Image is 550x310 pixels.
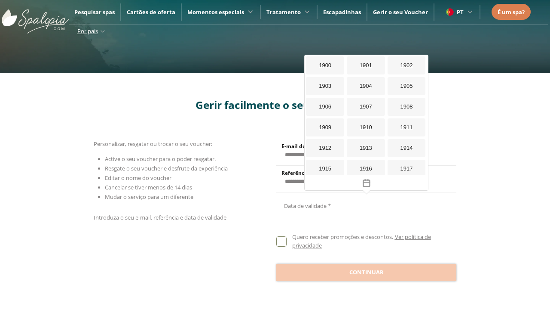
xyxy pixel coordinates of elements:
div: 1907 [347,98,385,116]
span: Mudar o serviço para um diferente [105,193,193,201]
span: Gerir facilmente o seu voucher [196,98,355,112]
span: Editar o nome do voucher [105,174,171,182]
a: Pesquisar spas [74,8,115,16]
a: É um spa? [498,7,525,17]
a: Cartões de oferta [127,8,175,16]
a: Ver política de privacidade [292,233,431,249]
div: 1902 [388,56,426,74]
span: Active o seu voucher para o poder resgatar. [105,155,216,163]
span: Quero receber promoções e descontos. [292,233,393,241]
span: É um spa? [498,8,525,16]
span: Continuar [349,268,384,277]
div: 1908 [388,98,426,116]
div: 1901 [347,56,385,74]
span: Resgate o seu voucher e desfrute da experiência [105,164,228,172]
a: Gerir o seu Voucher [373,8,428,16]
a: Escapadinhas [323,8,361,16]
div: 1916 [347,160,385,178]
button: Continuar [276,264,456,281]
div: 1903 [306,77,344,95]
div: 1905 [388,77,426,95]
img: ImgLogoSpalopia.BvClDcEz.svg [2,1,69,34]
div: 1909 [306,118,344,136]
div: 1910 [347,118,385,136]
div: 1915 [306,160,344,178]
div: 1911 [388,118,426,136]
div: 1900 [306,56,344,74]
div: 1912 [306,139,344,157]
span: Por país [77,27,98,35]
div: 1913 [347,139,385,157]
button: Toggle overlay [305,175,428,190]
div: 1914 [388,139,426,157]
span: Cancelar se tiver menos de 14 dias [105,183,192,191]
div: 1906 [306,98,344,116]
div: 1917 [388,160,426,178]
span: Introduza o seu e-mail, referência e data de validade [94,214,226,221]
div: 1904 [347,77,385,95]
span: Personalizar, resgatar ou trocar o seu voucher: [94,140,212,148]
